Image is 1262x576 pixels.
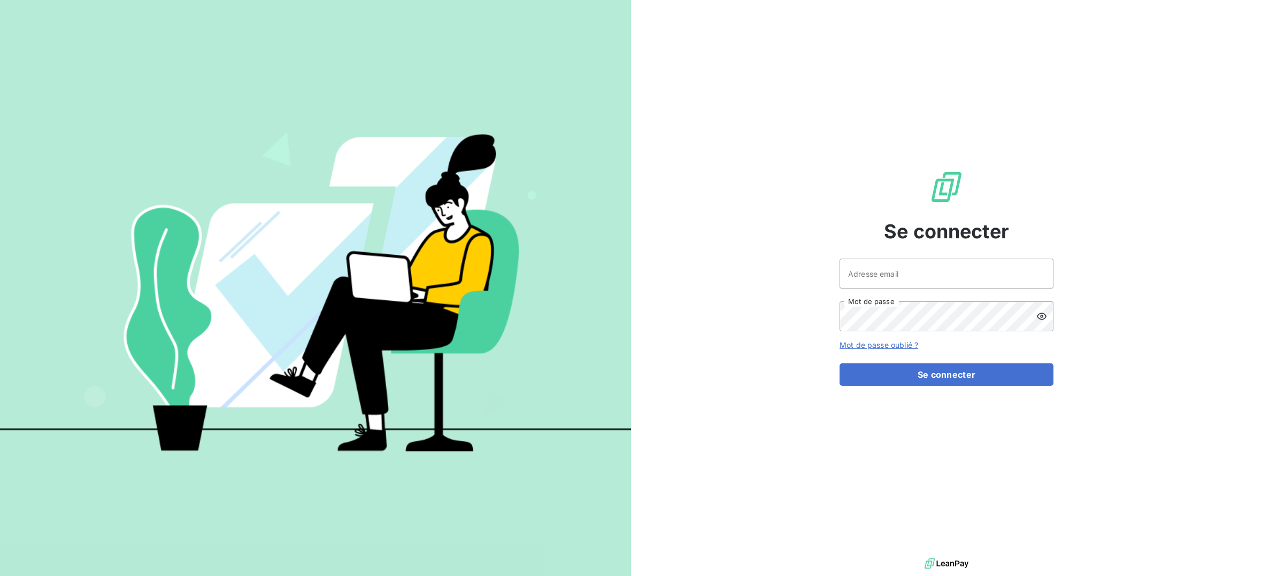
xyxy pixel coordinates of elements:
[840,363,1053,386] button: Se connecter
[925,556,968,572] img: logo
[929,170,964,204] img: Logo LeanPay
[884,217,1009,246] span: Se connecter
[840,340,918,349] a: Mot de passe oublié ?
[840,259,1053,289] input: placeholder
